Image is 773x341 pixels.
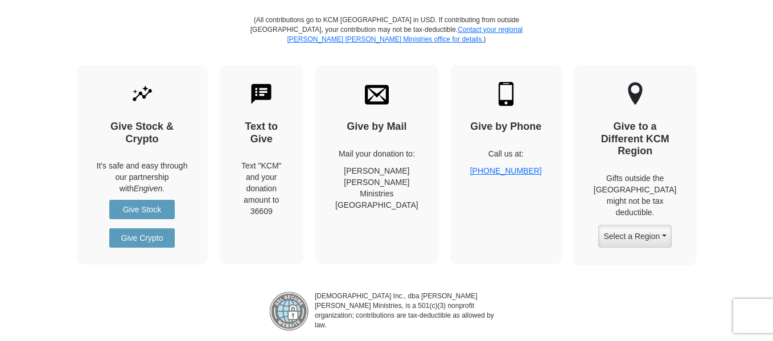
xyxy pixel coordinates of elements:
p: Gifts outside the [GEOGRAPHIC_DATA] might not be tax deductible. [594,172,677,218]
img: mobile.svg [494,82,518,106]
a: Give Crypto [109,228,175,248]
a: Give Stock [109,200,175,219]
img: give-by-stock.svg [130,82,154,106]
p: Call us at: [470,148,542,159]
h4: Give by Mail [335,121,418,133]
p: [DEMOGRAPHIC_DATA] Inc., dba [PERSON_NAME] [PERSON_NAME] Ministries, is a 501(c)(3) nonprofit org... [309,291,504,331]
p: [PERSON_NAME] [PERSON_NAME] Ministries [GEOGRAPHIC_DATA] [335,165,418,211]
div: Text "KCM" and your donation amount to 36609 [240,160,284,217]
img: text-to-give.svg [249,82,273,106]
i: Engiven. [134,184,165,193]
p: (All contributions go to KCM [GEOGRAPHIC_DATA] in USD. If contributing from outside [GEOGRAPHIC_D... [250,15,523,65]
a: [PHONE_NUMBER] [470,166,542,175]
h4: Text to Give [240,121,284,145]
h4: Give by Phone [470,121,542,133]
p: It's safe and easy through our partnership with [97,160,188,194]
h4: Give Stock & Crypto [97,121,188,145]
button: Select a Region [598,225,671,248]
img: envelope.svg [365,82,389,106]
img: refund-policy [269,291,309,331]
p: Mail your donation to: [335,148,418,159]
img: other-region [627,82,643,106]
h4: Give to a Different KCM Region [594,121,677,158]
a: Contact your regional [PERSON_NAME] [PERSON_NAME] Ministries office for details. [287,26,523,43]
